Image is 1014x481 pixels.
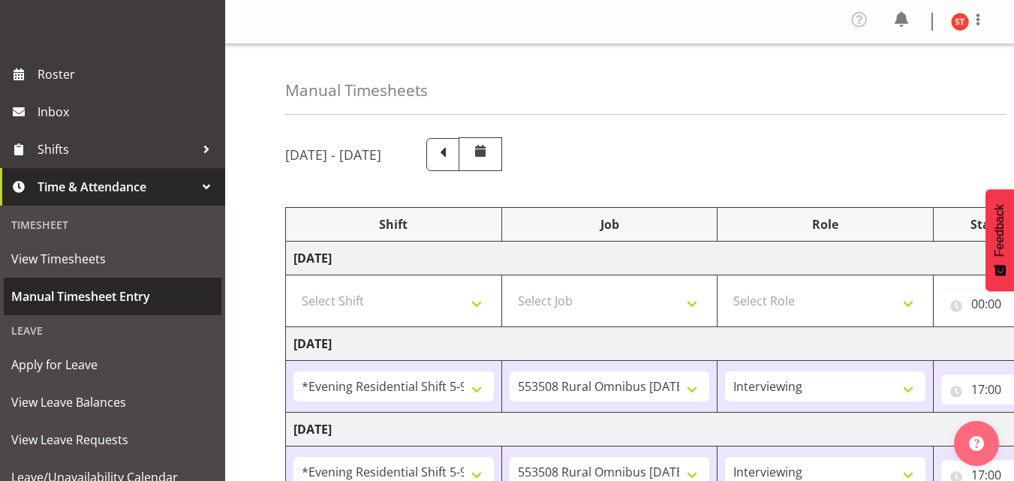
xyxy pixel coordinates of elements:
div: Leave [4,315,221,346]
img: help-xxl-2.png [969,436,984,451]
h4: Manual Timesheets [285,82,428,99]
h5: [DATE] - [DATE] [285,146,381,163]
a: View Leave Requests [4,421,221,458]
span: Manual Timesheet Entry [11,285,214,308]
span: View Leave Balances [11,391,214,413]
div: Role [725,215,925,233]
span: Shifts [38,138,195,161]
span: Time & Attendance [38,176,195,198]
div: Job [510,215,710,233]
span: Feedback [993,204,1006,257]
a: Apply for Leave [4,346,221,383]
img: siavalua-tiai11860.jpg [951,13,969,31]
button: Feedback - Show survey [985,189,1014,291]
span: Roster [38,63,218,86]
a: View Timesheets [4,240,221,278]
span: Inbox [38,101,218,123]
div: Shift [293,215,494,233]
div: Timesheet [4,209,221,240]
span: View Timesheets [11,248,214,270]
a: Manual Timesheet Entry [4,278,221,315]
span: View Leave Requests [11,428,214,451]
span: Apply for Leave [11,353,214,376]
a: View Leave Balances [4,383,221,421]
